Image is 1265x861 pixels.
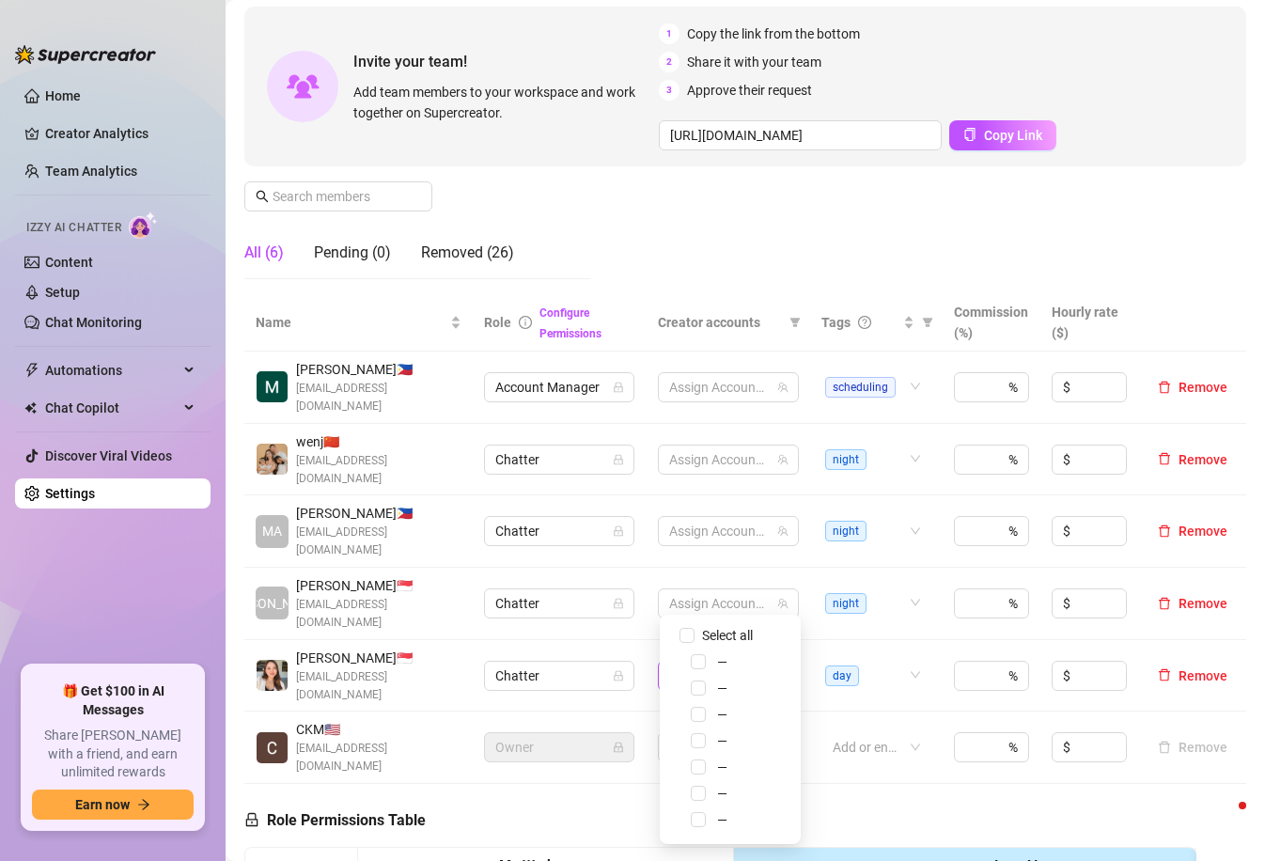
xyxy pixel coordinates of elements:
[949,120,1056,150] button: Copy Link
[918,308,937,337] span: filter
[495,517,623,545] span: Chatter
[296,596,461,632] span: [EMAIL_ADDRESS][DOMAIN_NAME]
[45,448,172,463] a: Discover Viral Videos
[1150,592,1235,615] button: Remove
[786,308,804,337] span: filter
[659,52,679,72] span: 2
[984,128,1042,143] span: Copy Link
[45,393,179,423] span: Chat Copilot
[256,190,269,203] span: search
[15,45,156,64] img: logo-BBDzfeDw.svg
[24,363,39,378] span: thunderbolt
[1150,520,1235,542] button: Remove
[129,211,158,239] img: AI Chatter
[659,80,679,101] span: 3
[825,593,867,614] span: night
[777,670,789,681] span: team
[1179,668,1227,683] span: Remove
[45,355,179,385] span: Automations
[1179,596,1227,611] span: Remove
[45,285,80,300] a: Setup
[262,521,282,541] span: MA
[777,525,789,537] span: team
[1158,597,1171,610] span: delete
[256,312,446,333] span: Name
[777,454,789,465] span: team
[659,23,679,44] span: 1
[353,82,651,123] span: Add team members to your workspace and work together on Supercreator.
[613,670,624,681] span: lock
[296,740,461,775] span: [EMAIL_ADDRESS][DOMAIN_NAME]
[244,809,426,832] h5: Role Permissions Table
[257,732,288,763] img: CKM
[687,80,812,101] span: Approve their request
[45,255,93,270] a: Content
[26,219,121,237] span: Izzy AI Chatter
[137,798,150,811] span: arrow-right
[421,242,514,264] div: Removed (26)
[314,242,391,264] div: Pending (0)
[244,294,473,352] th: Name
[1150,736,1235,759] button: Remove
[273,186,406,207] input: Search members
[687,52,821,72] span: Share it with your team
[1158,524,1171,538] span: delete
[613,454,624,465] span: lock
[777,382,789,393] span: team
[613,525,624,537] span: lock
[244,242,284,264] div: All (6)
[296,359,461,380] span: [PERSON_NAME] 🇵🇭
[658,312,782,333] span: Creator accounts
[244,812,259,827] span: lock
[75,797,130,812] span: Earn now
[296,575,461,596] span: [PERSON_NAME] 🇸🇬
[1150,665,1235,687] button: Remove
[495,373,623,401] span: Account Manager
[495,446,623,474] span: Chatter
[296,452,461,488] span: [EMAIL_ADDRESS][DOMAIN_NAME]
[1179,380,1227,395] span: Remove
[296,380,461,415] span: [EMAIL_ADDRESS][DOMAIN_NAME]
[1040,294,1139,352] th: Hourly rate ($)
[296,668,461,704] span: [EMAIL_ADDRESS][DOMAIN_NAME]
[296,524,461,559] span: [EMAIL_ADDRESS][DOMAIN_NAME]
[1158,668,1171,681] span: delete
[922,317,933,328] span: filter
[296,719,461,740] span: CKM 🇺🇸
[777,598,789,609] span: team
[495,662,623,690] span: Chatter
[24,401,37,415] img: Chat Copilot
[1201,797,1246,842] iframe: Intercom live chat
[495,733,623,761] span: Owner
[821,312,851,333] span: Tags
[222,593,322,614] span: [PERSON_NAME]
[296,431,461,452] span: wenj 🇨🇳
[1179,524,1227,539] span: Remove
[45,118,195,149] a: Creator Analytics
[1158,452,1171,465] span: delete
[1158,381,1171,394] span: delete
[296,503,461,524] span: [PERSON_NAME] 🇵🇭
[32,682,194,719] span: 🎁 Get $100 in AI Messages
[963,128,976,141] span: copy
[613,382,624,393] span: lock
[825,377,896,398] span: scheduling
[825,449,867,470] span: night
[32,790,194,820] button: Earn nowarrow-right
[613,742,624,753] span: lock
[45,315,142,330] a: Chat Monitoring
[257,660,288,691] img: Kaye Castillano
[296,648,461,668] span: [PERSON_NAME] 🇸🇬
[45,164,137,179] a: Team Analytics
[45,88,81,103] a: Home
[613,598,624,609] span: lock
[687,23,860,44] span: Copy the link from the bottom
[858,316,871,329] span: question-circle
[32,727,194,782] span: Share [PERSON_NAME] with a friend, and earn unlimited rewards
[789,317,801,328] span: filter
[353,50,659,73] span: Invite your team!
[825,665,859,686] span: day
[1150,448,1235,471] button: Remove
[539,306,601,340] a: Configure Permissions
[257,444,288,475] img: wenj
